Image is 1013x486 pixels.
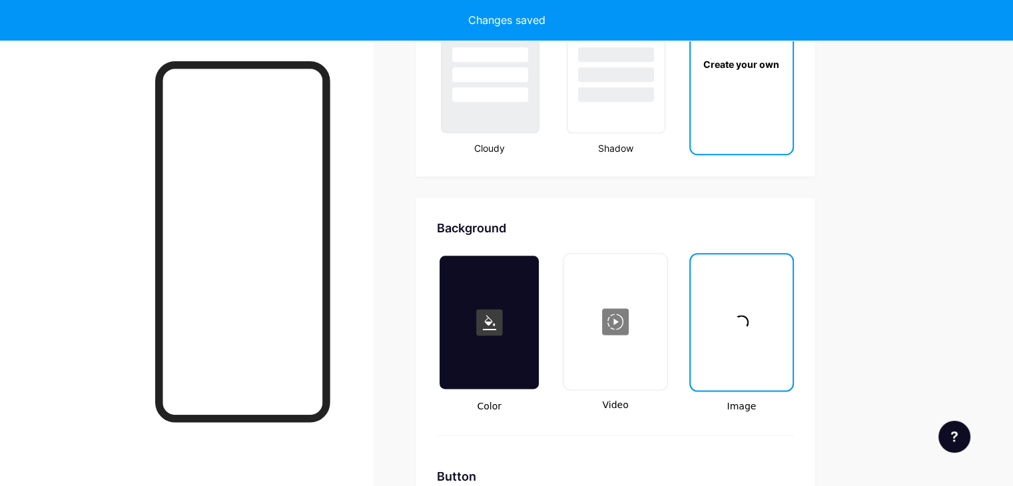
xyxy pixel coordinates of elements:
div: Changes saved [468,12,545,28]
div: Create your own [693,57,790,71]
span: Image [689,399,794,413]
div: Background [437,219,794,237]
div: Button [437,467,794,485]
span: Video [563,398,667,412]
span: Color [437,399,541,413]
div: Shadow [563,141,667,155]
div: Cloudy [437,141,541,155]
